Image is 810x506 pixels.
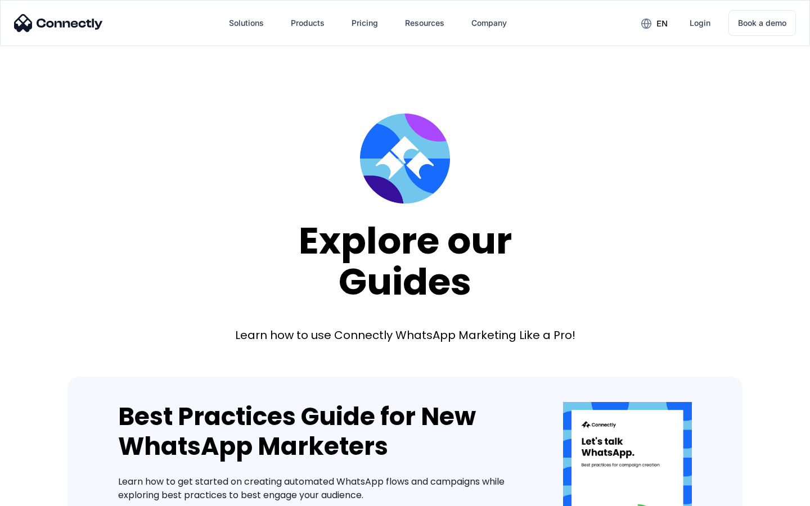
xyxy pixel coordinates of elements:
[656,16,668,31] div: en
[235,327,575,343] div: Learn how to use Connectly WhatsApp Marketing Like a Pro!
[11,486,67,502] aside: Language selected: English
[728,10,796,36] a: Book a demo
[690,15,710,31] div: Login
[299,220,512,302] div: Explore our Guides
[118,402,529,462] div: Best Practices Guide for New WhatsApp Marketers
[291,15,325,31] div: Products
[22,486,67,502] ul: Language list
[343,10,387,37] a: Pricing
[352,15,378,31] div: Pricing
[118,475,529,502] div: Learn how to get started on creating automated WhatsApp flows and campaigns while exploring best ...
[471,15,507,31] div: Company
[405,15,444,31] div: Resources
[229,15,264,31] div: Solutions
[681,10,719,37] a: Login
[14,14,103,32] img: Connectly Logo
